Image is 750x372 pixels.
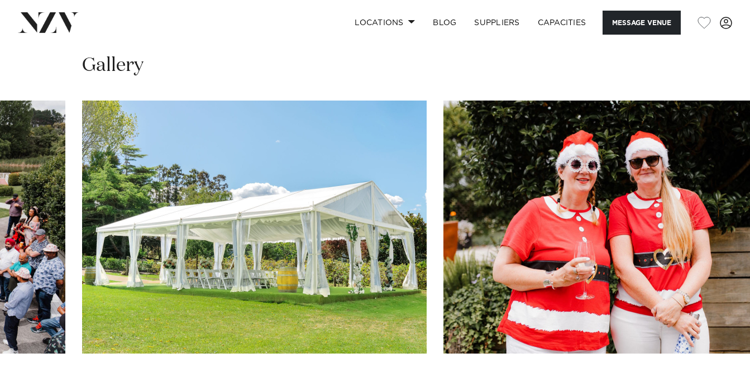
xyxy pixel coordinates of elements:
[346,11,424,35] a: Locations
[82,101,427,354] swiper-slide: 6 / 30
[424,11,465,35] a: BLOG
[603,11,681,35] button: Message Venue
[18,12,79,32] img: nzv-logo.png
[465,11,528,35] a: SUPPLIERS
[529,11,595,35] a: Capacities
[82,53,144,78] h2: Gallery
